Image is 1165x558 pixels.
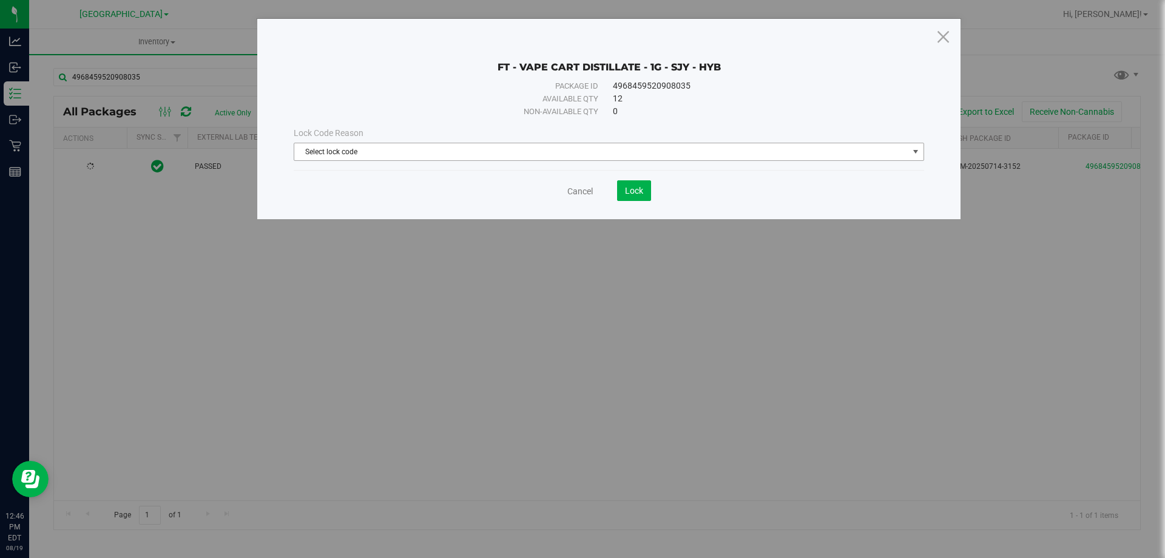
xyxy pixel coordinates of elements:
a: Cancel [567,185,593,197]
div: Package ID [321,80,598,92]
div: FT - VAPE CART DISTILLATE - 1G - SJY - HYB [294,43,924,73]
div: Available qty [321,93,598,105]
div: Non-available qty [321,106,598,118]
span: Lock Code Reason [294,128,363,138]
div: 4968459520908035 [613,80,897,92]
span: Select lock code [294,143,908,160]
iframe: Resource center [12,461,49,497]
div: 0 [613,105,897,118]
div: 12 [613,92,897,105]
span: select [908,143,924,160]
button: Lock [617,180,651,201]
span: Lock [625,186,643,196]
